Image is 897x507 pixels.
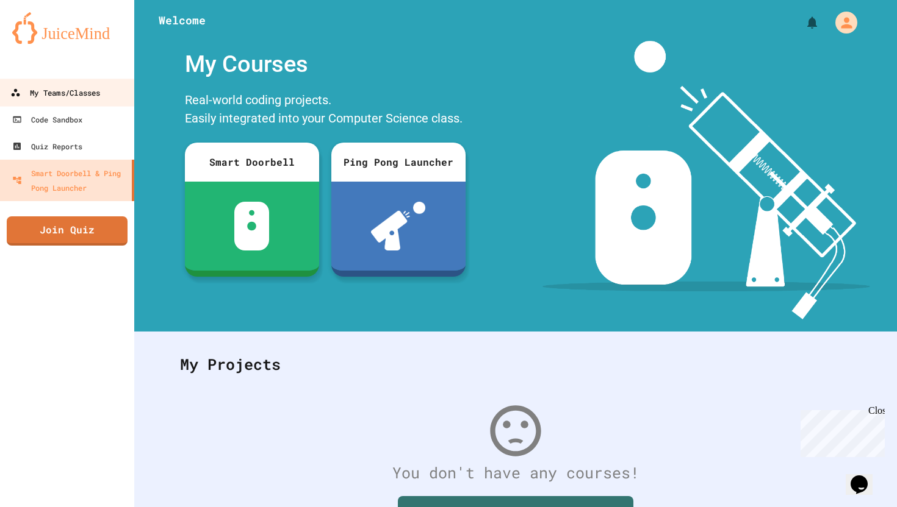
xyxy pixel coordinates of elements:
[234,202,269,250] img: sdb-white.svg
[371,202,425,250] img: ppl-with-ball.png
[179,88,472,133] div: Real-world coding projects. Easily integrated into your Computer Science class.
[5,5,84,77] div: Chat with us now!Close
[796,405,885,457] iframe: chat widget
[7,216,128,246] a: Join Quiz
[10,85,100,101] div: My Teams/Classes
[12,12,122,44] img: logo-orange.svg
[846,458,885,495] iframe: chat widget
[12,166,127,195] div: Smart Doorbell & Ping Pong Launcher
[823,9,860,37] div: My Account
[12,139,82,154] div: Quiz Reports
[782,12,823,33] div: My Notifications
[12,112,82,127] div: Code Sandbox
[542,41,870,319] img: banner-image-my-projects.png
[168,461,863,484] div: You don't have any courses!
[168,341,863,388] div: My Projects
[185,143,319,182] div: Smart Doorbell
[331,143,466,182] div: Ping Pong Launcher
[179,41,472,88] div: My Courses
